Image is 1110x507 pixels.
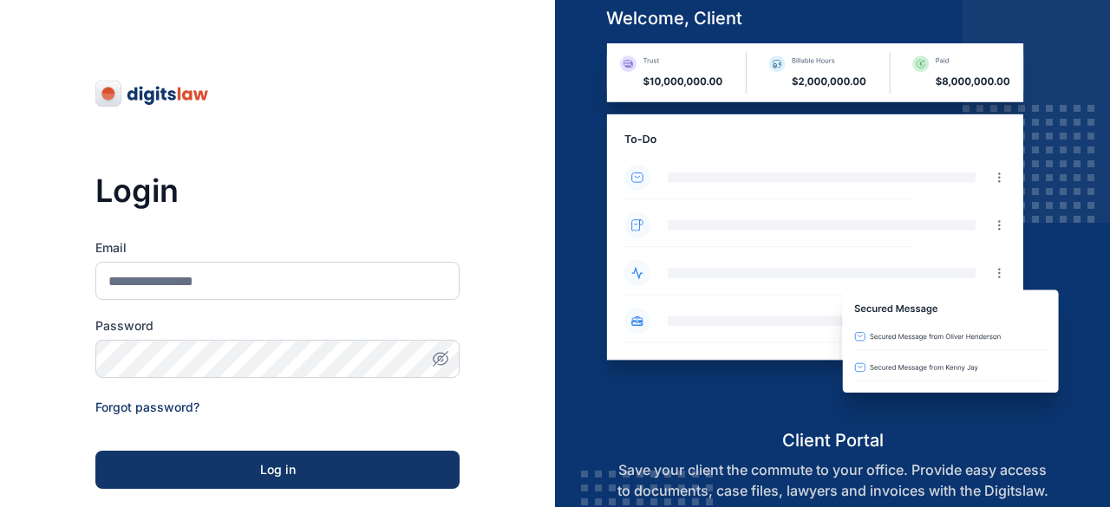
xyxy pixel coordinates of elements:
button: Log in [95,451,460,489]
a: Forgot password? [95,400,199,414]
h3: Login [95,173,460,208]
label: Password [95,317,460,335]
div: Log in [123,461,432,478]
h5: welcome, client [592,6,1074,30]
p: Save your client the commute to your office. Provide easy access to documents, case files, lawyer... [592,459,1074,501]
label: Email [95,239,460,257]
img: digitslaw-logo [95,80,210,107]
h5: client portal [592,428,1074,452]
img: client-portal [592,43,1074,427]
